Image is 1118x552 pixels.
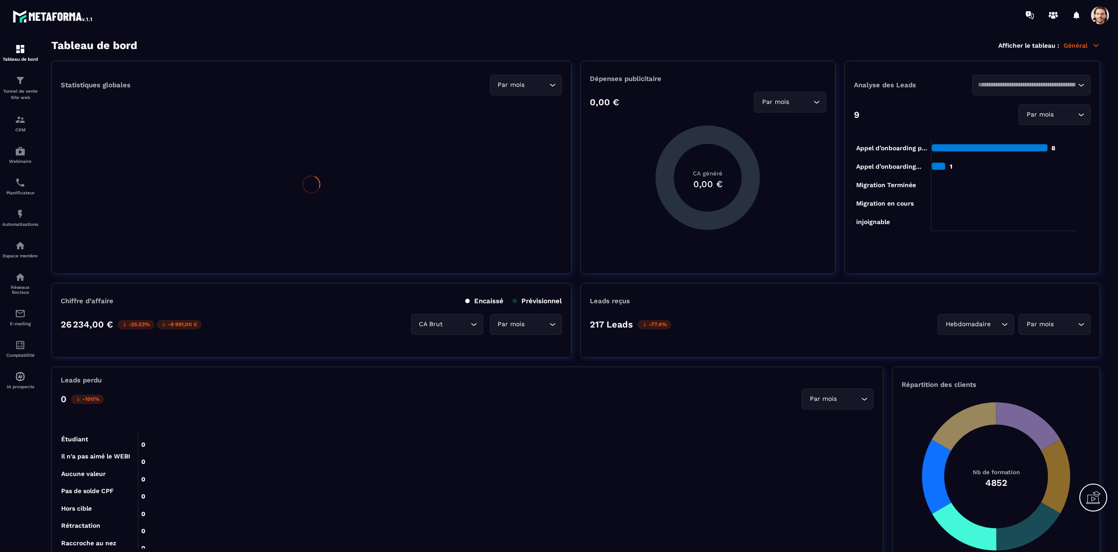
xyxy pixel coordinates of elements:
tspan: Aucune valeur [61,470,106,477]
p: 9 [854,109,859,120]
a: formationformationTunnel de vente Site web [2,68,38,108]
span: Hebdomadaire [943,319,992,329]
img: social-network [15,272,26,283]
span: Par mois [760,97,791,107]
a: schedulerschedulerPlanificateur [2,171,38,202]
input: Search for option [445,319,468,329]
img: automations [15,209,26,220]
p: -25.52% [117,320,154,329]
p: CRM [2,127,38,132]
tspan: Étudiant [61,435,88,443]
img: automations [15,240,26,251]
img: automations [15,146,26,157]
img: automations [15,371,26,382]
p: Analyse des Leads [854,81,972,89]
div: Search for option [938,314,1014,335]
p: Leads reçus [590,297,630,305]
div: Search for option [1019,104,1091,125]
p: Espace membre [2,253,38,258]
img: formation [15,75,26,86]
input: Search for option [1055,110,1076,120]
input: Search for option [527,80,547,90]
p: Chiffre d’affaire [61,297,113,305]
img: accountant [15,340,26,350]
span: Par mois [496,80,527,90]
p: Réseaux Sociaux [2,285,38,295]
p: Tunnel de vente Site web [2,88,38,101]
input: Search for option [992,319,999,329]
p: Afficher le tableau : [998,42,1059,49]
tspan: Rétractation [61,522,100,529]
div: Search for option [411,314,483,335]
a: formationformationCRM [2,108,38,139]
a: automationsautomationsWebinaire [2,139,38,171]
a: emailemailE-mailing [2,301,38,333]
p: 217 Leads [590,319,633,330]
p: 0,00 € [590,97,619,108]
div: Search for option [754,92,826,112]
a: automationsautomationsAutomatisations [2,202,38,233]
span: CA Brut [417,319,445,329]
tspan: Migration Terminée [856,181,916,189]
tspan: Appel d’onboarding p... [856,144,927,152]
p: Répartition des clients [902,381,1091,389]
tspan: Pas de solde CPF [61,487,114,494]
p: E-mailing [2,321,38,326]
p: Statistiques globales [61,81,130,89]
p: Comptabilité [2,353,38,358]
div: Search for option [490,314,562,335]
tspan: Migration en cours [856,200,914,207]
span: Par mois [808,394,839,404]
input: Search for option [978,80,1076,90]
div: Search for option [802,389,874,409]
p: -77.4% [638,320,671,329]
input: Search for option [839,394,859,404]
p: Leads perdu [61,376,102,384]
input: Search for option [1055,319,1076,329]
div: Search for option [1019,314,1091,335]
p: Encaissé [465,297,503,305]
p: -8 991,00 € [157,320,202,329]
p: Planificateur [2,190,38,195]
a: accountantaccountantComptabilité [2,333,38,364]
tspan: Raccroche au nez [61,539,116,547]
input: Search for option [791,97,811,107]
p: 26 234,00 € [61,319,113,330]
p: Automatisations [2,222,38,227]
a: formationformationTableau de bord [2,37,38,68]
a: automationsautomationsEspace membre [2,233,38,265]
p: -100% [71,395,104,404]
tspan: Appel d’onboarding... [856,163,921,171]
img: logo [13,8,94,24]
span: Par mois [1024,110,1055,120]
p: Prévisionnel [512,297,562,305]
a: social-networksocial-networkRéseaux Sociaux [2,265,38,301]
p: IA prospects [2,384,38,389]
span: Par mois [1024,319,1055,329]
p: Tableau de bord [2,57,38,62]
tspan: Il n'a pas aimé le WEBI [61,453,130,460]
p: 0 [61,394,67,404]
input: Search for option [527,319,547,329]
tspan: Hors cible [61,505,92,512]
p: Dépenses publicitaire [590,75,826,83]
img: scheduler [15,177,26,188]
h3: Tableau de bord [51,39,137,52]
span: Par mois [496,319,527,329]
tspan: injoignable [856,218,890,226]
p: Général [1064,41,1100,49]
div: Search for option [972,75,1091,95]
p: Webinaire [2,159,38,164]
img: formation [15,114,26,125]
div: Search for option [490,75,562,95]
img: formation [15,44,26,54]
img: email [15,308,26,319]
